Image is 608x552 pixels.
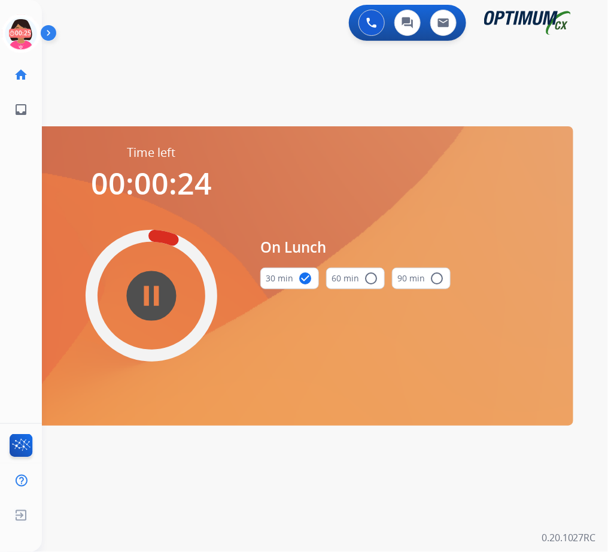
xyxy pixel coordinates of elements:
[127,144,176,161] span: Time left
[260,268,319,289] button: 30 min
[144,289,159,303] mat-icon: pause_circle_filled
[260,236,451,258] span: On Lunch
[91,163,212,204] span: 00:00:24
[14,102,28,117] mat-icon: inbox
[430,271,444,286] mat-icon: radio_button_unchecked
[542,530,596,545] p: 0.20.1027RC
[298,271,312,286] mat-icon: check_circle
[326,268,385,289] button: 60 min
[14,68,28,82] mat-icon: home
[392,268,451,289] button: 90 min
[364,271,378,286] mat-icon: radio_button_unchecked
